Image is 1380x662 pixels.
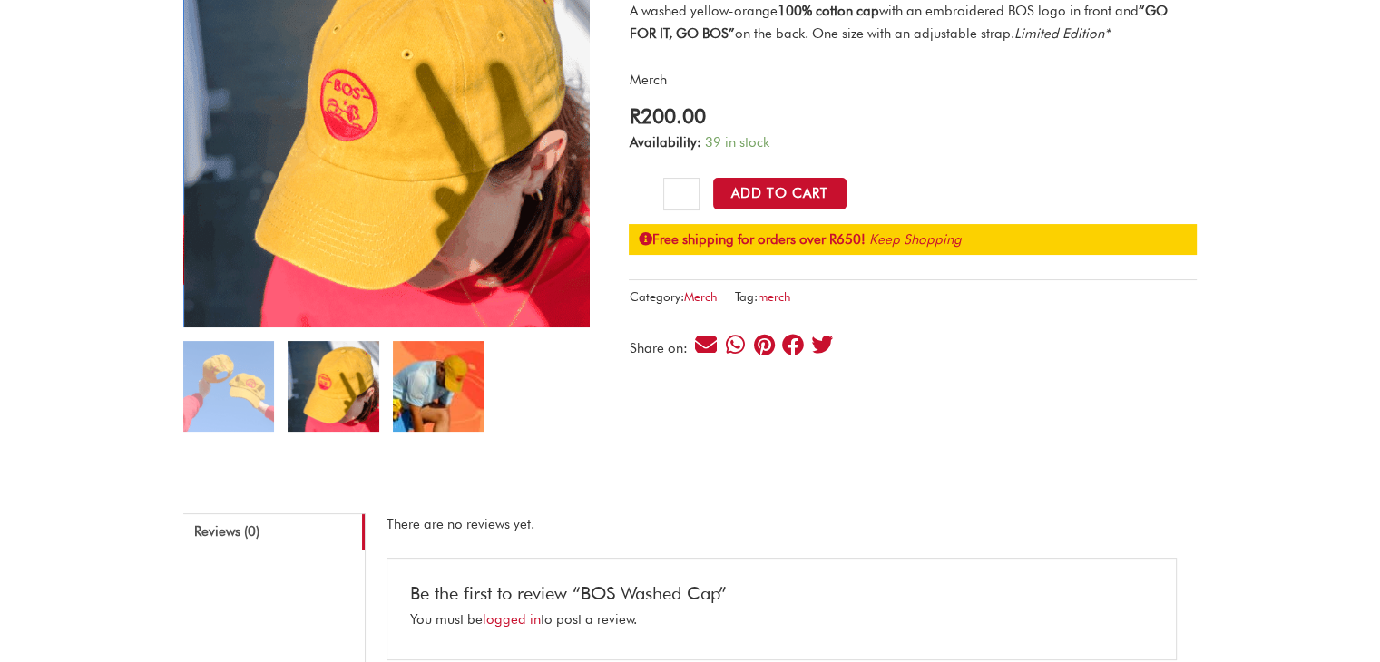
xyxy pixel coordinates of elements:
a: Reviews (0) [183,513,365,550]
a: merch [757,289,790,304]
div: Share on: [629,342,693,355]
strong: 100% cotton cap [777,3,878,19]
span: Be the first to review “BOS Washed Cap” [410,564,727,604]
a: Keep Shopping [868,231,961,248]
div: Share on pinterest [752,332,777,356]
strong: Free shipping for orders over R650! [638,231,865,248]
img: bos cooler bag [393,341,484,432]
img: bos cooler bag [288,341,378,432]
em: Limited Edition* [1013,25,1109,42]
button: Add to Cart [713,178,847,209]
span: Tag: [734,286,790,308]
div: Share on twitter [810,332,835,356]
p: Merch [629,69,1197,92]
strong: “GO FOR IT, GO BOS” [629,3,1167,42]
div: Share on email [694,332,719,356]
p: You must be to post a review. [410,608,1153,631]
div: Share on whatsapp [723,332,748,356]
div: Share on facebook [781,332,806,356]
a: logged in [483,611,541,628]
span: R [629,103,640,128]
input: Product quantity [663,178,699,210]
span: Category: [629,286,717,308]
a: Merch [683,289,717,304]
span: 39 in stock [704,134,768,151]
p: There are no reviews yet. [387,513,1177,536]
bdi: 200.00 [629,103,705,128]
span: Availability: [629,134,700,151]
span: A washed yellow-orange with an embroidered BOS logo in front and on the back. One size with an ad... [629,3,1167,42]
img: bos cap [183,341,274,432]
